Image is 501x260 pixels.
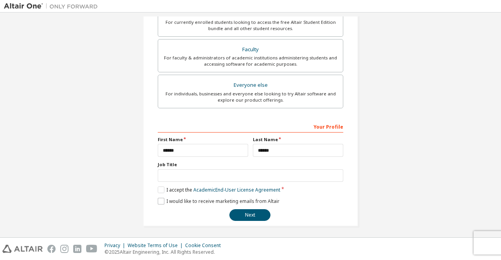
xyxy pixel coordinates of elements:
div: Website Terms of Use [128,242,185,249]
div: Cookie Consent [185,242,225,249]
label: I accept the [158,186,280,193]
div: Faculty [163,44,338,55]
img: altair_logo.svg [2,245,43,253]
a: Academic End-User License Agreement [193,186,280,193]
button: Next [229,209,270,221]
div: For currently enrolled students looking to access the free Altair Student Edition bundle and all ... [163,19,338,32]
img: instagram.svg [60,245,68,253]
label: Last Name [253,136,343,143]
label: Job Title [158,161,343,168]
img: youtube.svg [86,245,97,253]
label: I would like to receive marketing emails from Altair [158,198,279,204]
div: Your Profile [158,120,343,133]
div: For faculty & administrators of academic institutions administering students and accessing softwa... [163,55,338,67]
div: Privacy [105,242,128,249]
img: linkedin.svg [73,245,81,253]
label: First Name [158,136,248,143]
div: For individuals, businesses and everyone else looking to try Altair software and explore our prod... [163,91,338,103]
img: Altair One [4,2,102,10]
p: © 2025 Altair Engineering, Inc. All Rights Reserved. [105,249,225,255]
img: facebook.svg [47,245,56,253]
div: Everyone else [163,80,338,91]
